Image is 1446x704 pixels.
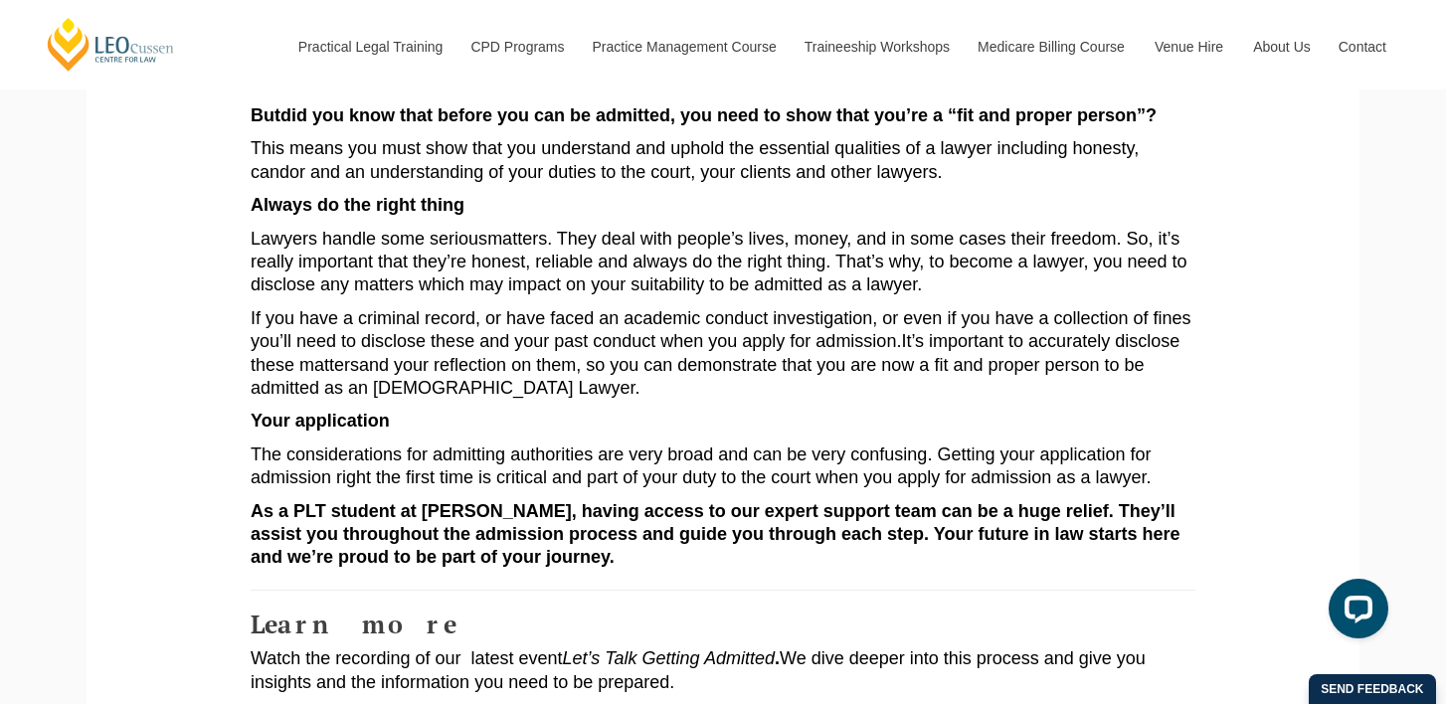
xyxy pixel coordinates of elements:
span: Watch the recording of our latest event We dive deeper into this process and give you insights an... [251,648,1146,691]
a: Traineeship Workshops [790,4,963,89]
span: . They deal with people’s lives, money, and in some cases their freedom. So, it’s really importan... [251,229,1187,295]
a: Practical Legal Training [283,4,456,89]
a: Contact [1324,4,1401,89]
strong: . [775,648,780,668]
a: Medicare Billing Course [963,4,1140,89]
a: CPD Programs [455,4,577,89]
span: Your application [251,411,390,431]
a: Venue Hire [1140,4,1238,89]
span: But [251,105,280,125]
span: Always do the right thing [251,195,464,215]
span: Lawyers handle some serious [251,229,487,249]
span: ? [1146,105,1157,125]
span: and your reflection on them, so you can demonstrate that you are now a fit and proper person to b... [251,355,1145,398]
span: This means you must show that you understand and uphold the essential qualities of a lawyer inclu... [251,138,1139,181]
span: The considerations for admitting authorities are very broad and can be very confusing. Getting yo... [251,444,1152,487]
a: Practice Management Course [578,4,790,89]
span: It’s important to accurately disclose these matters [251,331,1179,374]
span: did you know that before you can be admitted, you need to show that you’re a “fit and proper person” [280,105,1146,125]
span: Learn more [251,608,456,640]
a: About Us [1238,4,1324,89]
strong: As a PLT student at [PERSON_NAME], having access to our expert support team can be a huge relief.... [251,501,1179,568]
span: If you have a criminal record, or have faced an academic conduct investigation, or even if you ha... [251,308,1191,351]
em: Let’s Talk Getting Admitted [563,648,775,668]
a: [PERSON_NAME] Centre for Law [45,16,177,73]
span: matters [487,229,547,249]
iframe: LiveChat chat widget [1313,571,1396,654]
